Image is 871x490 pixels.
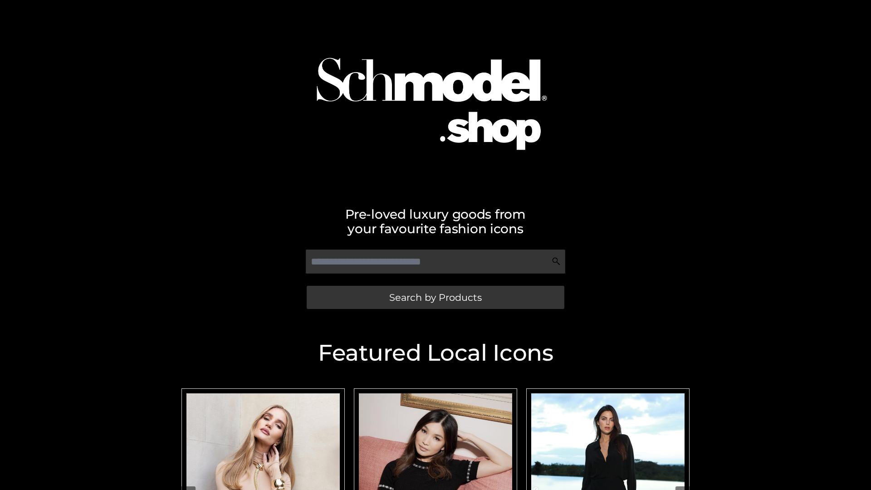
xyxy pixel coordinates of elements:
a: Search by Products [307,286,564,309]
img: Search Icon [552,257,561,266]
h2: Pre-loved luxury goods from your favourite fashion icons [177,207,694,236]
span: Search by Products [389,293,482,302]
h2: Featured Local Icons​ [177,342,694,364]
